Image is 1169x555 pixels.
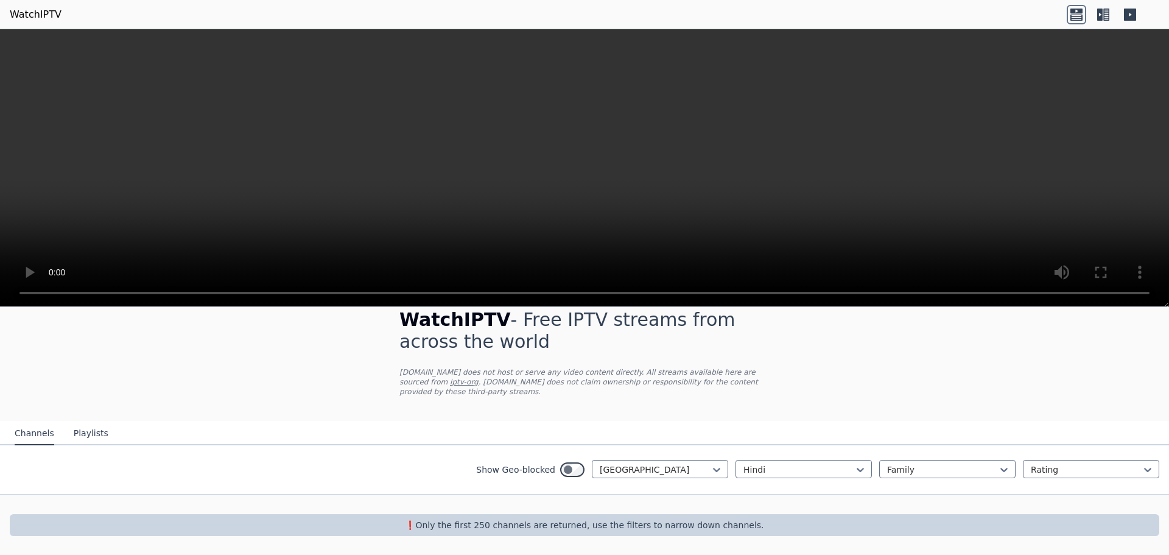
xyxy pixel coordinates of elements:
h1: - Free IPTV streams from across the world [399,309,770,353]
button: Channels [15,422,54,445]
span: WatchIPTV [399,309,511,330]
p: [DOMAIN_NAME] does not host or serve any video content directly. All streams available here are s... [399,367,770,397]
button: Playlists [74,422,108,445]
p: ❗️Only the first 250 channels are returned, use the filters to narrow down channels. [15,519,1154,531]
a: iptv-org [450,378,479,386]
label: Show Geo-blocked [476,464,555,476]
a: WatchIPTV [10,7,61,22]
